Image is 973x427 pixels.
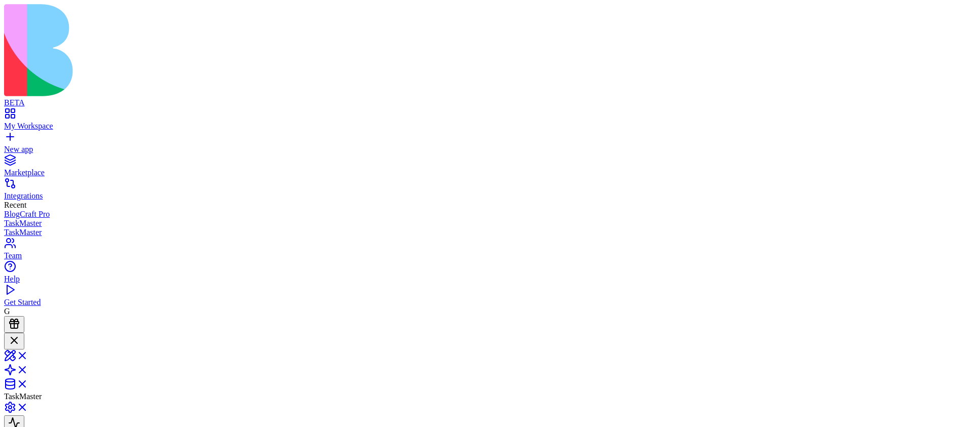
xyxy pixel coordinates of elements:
div: My Workspace [4,122,969,131]
span: G [4,307,10,316]
a: BETA [4,89,969,107]
a: TaskMaster [4,219,969,228]
a: Team [4,242,969,260]
div: Marketplace [4,168,969,177]
div: BETA [4,98,969,107]
a: Get Started [4,289,969,307]
span: TaskMaster [4,392,42,401]
div: Team [4,251,969,260]
a: Integrations [4,182,969,201]
a: New app [4,136,969,154]
a: Help [4,265,969,284]
a: TaskMaster [4,228,969,237]
div: Integrations [4,191,969,201]
a: Marketplace [4,159,969,177]
div: New app [4,145,969,154]
span: Recent [4,201,26,209]
img: logo [4,4,411,96]
div: Help [4,275,969,284]
a: My Workspace [4,112,969,131]
a: BlogCraft Pro [4,210,969,219]
div: Get Started [4,298,969,307]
